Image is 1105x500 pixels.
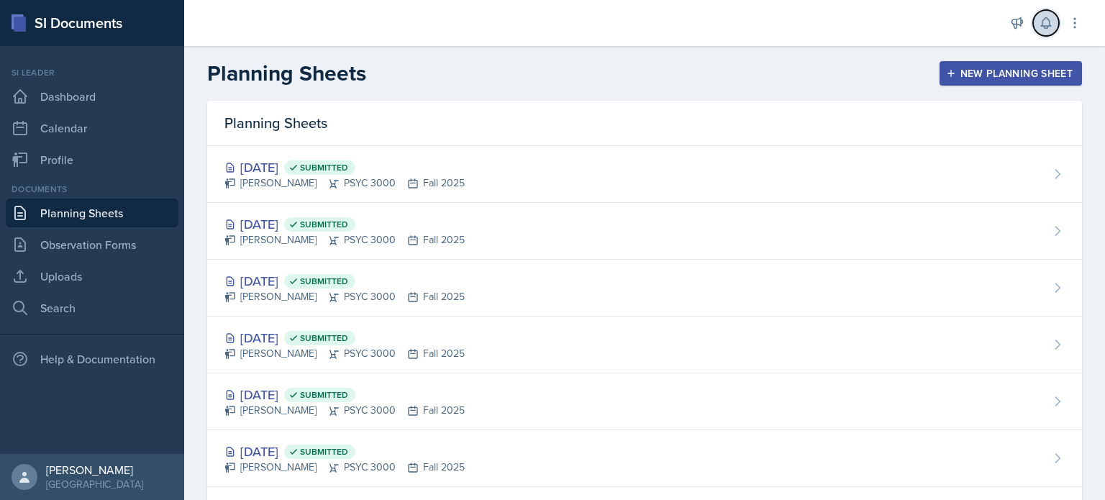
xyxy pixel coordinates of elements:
div: [PERSON_NAME] [46,463,143,477]
div: [DATE] [224,385,465,404]
span: Submitted [300,332,348,344]
div: [PERSON_NAME] PSYC 3000 Fall 2025 [224,289,465,304]
a: Search [6,294,178,322]
div: [PERSON_NAME] PSYC 3000 Fall 2025 [224,176,465,191]
div: [PERSON_NAME] PSYC 3000 Fall 2025 [224,460,465,475]
div: [DATE] [224,158,465,177]
div: [PERSON_NAME] PSYC 3000 Fall 2025 [224,346,465,361]
h2: Planning Sheets [207,60,366,86]
div: [DATE] [224,328,465,347]
div: [PERSON_NAME] PSYC 3000 Fall 2025 [224,403,465,418]
a: [DATE] Submitted [PERSON_NAME]PSYC 3000Fall 2025 [207,203,1082,260]
a: [DATE] Submitted [PERSON_NAME]PSYC 3000Fall 2025 [207,260,1082,317]
a: Calendar [6,114,178,142]
a: Observation Forms [6,230,178,259]
span: Submitted [300,446,348,458]
div: [PERSON_NAME] PSYC 3000 Fall 2025 [224,232,465,247]
div: Si leader [6,66,178,79]
a: [DATE] Submitted [PERSON_NAME]PSYC 3000Fall 2025 [207,373,1082,430]
span: Submitted [300,389,348,401]
a: [DATE] Submitted [PERSON_NAME]PSYC 3000Fall 2025 [207,317,1082,373]
a: Planning Sheets [6,199,178,227]
span: Submitted [300,219,348,230]
a: Profile [6,145,178,174]
a: [DATE] Submitted [PERSON_NAME]PSYC 3000Fall 2025 [207,430,1082,487]
a: Uploads [6,262,178,291]
div: [DATE] [224,271,465,291]
span: Submitted [300,162,348,173]
div: [GEOGRAPHIC_DATA] [46,477,143,491]
div: Planning Sheets [207,101,1082,146]
div: Help & Documentation [6,345,178,373]
span: Submitted [300,276,348,287]
div: New Planning Sheet [949,68,1073,79]
div: [DATE] [224,442,465,461]
button: New Planning Sheet [940,61,1082,86]
div: [DATE] [224,214,465,234]
a: [DATE] Submitted [PERSON_NAME]PSYC 3000Fall 2025 [207,146,1082,203]
a: Dashboard [6,82,178,111]
div: Documents [6,183,178,196]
